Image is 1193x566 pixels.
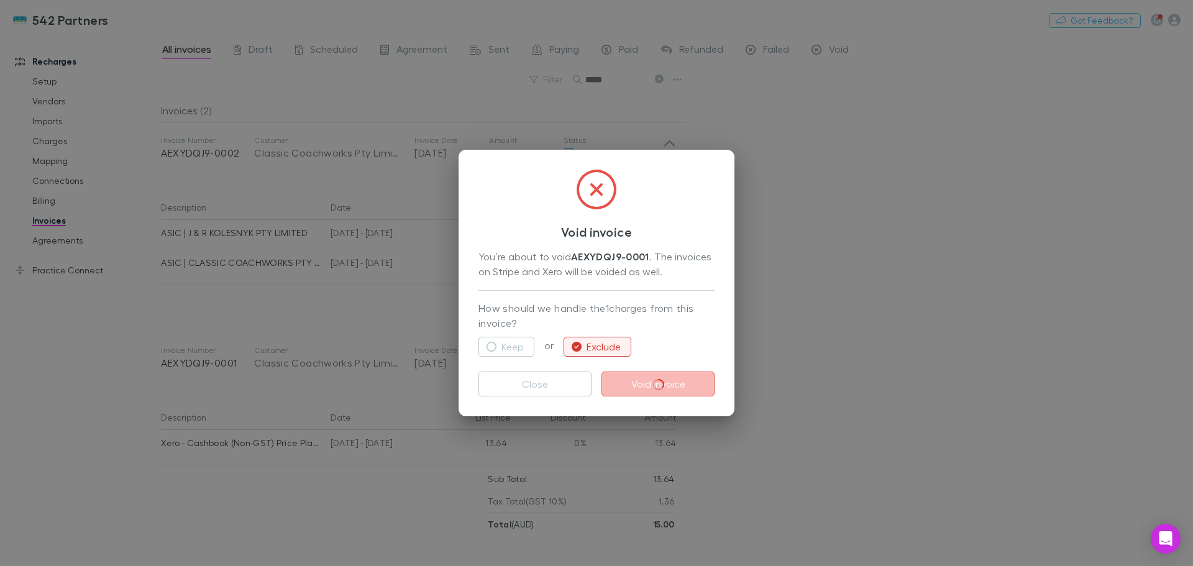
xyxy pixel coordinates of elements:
[478,224,715,239] h3: Void invoice
[478,249,715,280] div: You’re about to void . The invoices on Stripe and Xero will be voided as well.
[534,339,564,351] span: or
[478,372,592,396] button: Close
[478,337,534,357] button: Keep
[601,372,715,396] button: Void invoice
[478,301,715,332] p: How should we handle the 1 charges from this invoice?
[571,250,649,263] strong: AEXYDQJ9-0001
[1151,524,1181,554] div: Open Intercom Messenger
[564,337,631,357] button: Exclude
